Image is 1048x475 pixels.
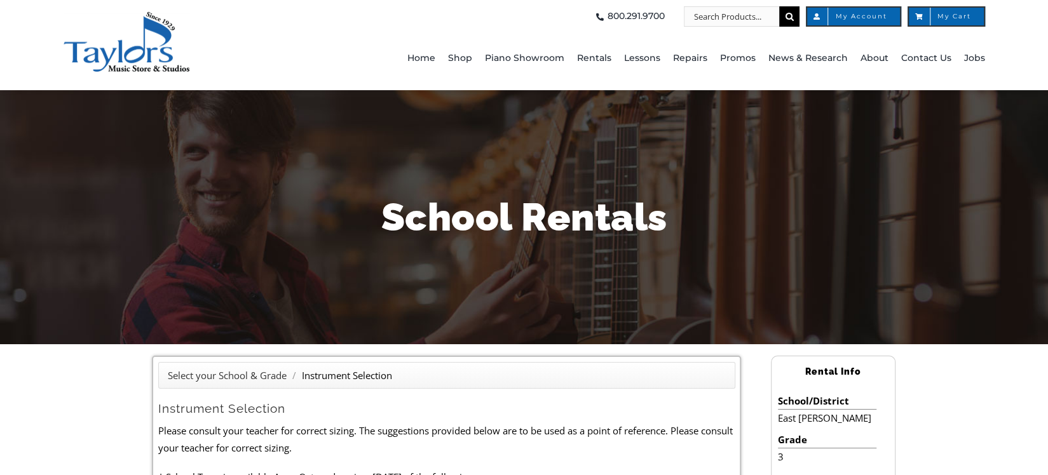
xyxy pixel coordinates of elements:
a: News & Research [768,27,848,90]
span: Shop [448,48,472,69]
h1: School Rentals [153,191,896,244]
span: Contact Us [901,48,951,69]
nav: Main Menu [303,27,985,90]
span: My Cart [922,13,971,20]
a: About [861,27,888,90]
h2: Instrument Selection [158,401,735,417]
span: News & Research [768,48,848,69]
a: Repairs [673,27,707,90]
li: 3 [778,448,876,465]
a: Promos [720,27,756,90]
li: Grade [778,431,876,448]
a: Contact Us [901,27,951,90]
a: Rentals [577,27,611,90]
a: taylors-music-store-west-chester [63,10,190,22]
input: Search Products... [684,6,779,27]
a: Jobs [964,27,985,90]
span: Rentals [577,48,611,69]
li: East [PERSON_NAME] [778,410,876,426]
a: Lessons [624,27,660,90]
p: Please consult your teacher for correct sizing. The suggestions provided below are to be used as ... [158,422,735,456]
span: Repairs [673,48,707,69]
a: 800.291.9700 [592,6,665,27]
span: Promos [720,48,756,69]
nav: Top Right [303,6,985,27]
a: Piano Showroom [485,27,564,90]
h2: Rental Info [772,361,895,383]
a: Home [407,27,435,90]
a: Select your School & Grade [168,369,287,382]
span: My Account [820,13,887,20]
span: Lessons [624,48,660,69]
a: My Account [806,6,901,27]
span: Jobs [964,48,985,69]
li: Instrument Selection [302,367,392,384]
span: Piano Showroom [485,48,564,69]
span: 800.291.9700 [608,6,665,27]
span: / [289,369,299,382]
a: My Cart [908,6,985,27]
span: Home [407,48,435,69]
li: School/District [778,392,876,410]
input: Search [779,6,800,27]
a: Shop [448,27,472,90]
span: About [861,48,888,69]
